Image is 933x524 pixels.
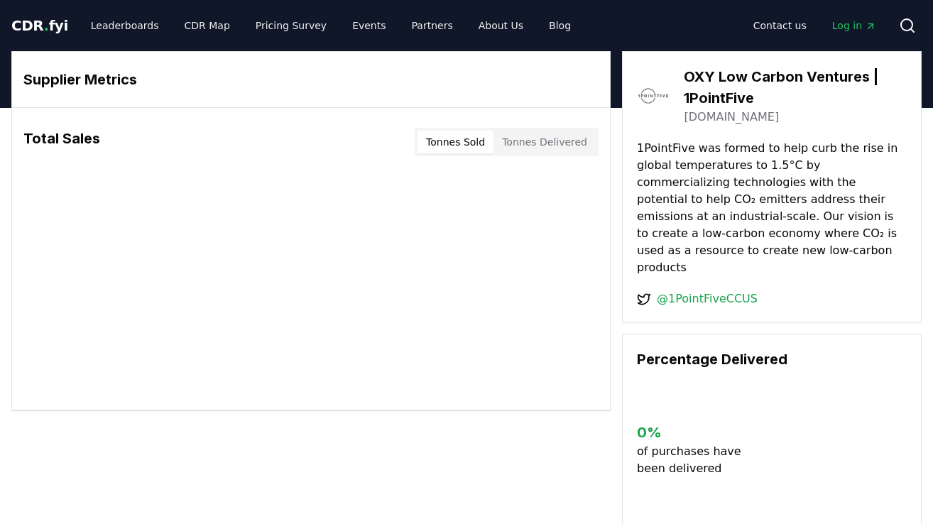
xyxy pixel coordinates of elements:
a: Pricing Survey [244,13,338,38]
p: of purchases have been delivered [637,443,749,477]
a: @1PointFiveCCUS [657,290,758,307]
span: CDR fyi [11,17,68,34]
a: Events [341,13,397,38]
h3: Supplier Metrics [23,69,599,90]
a: Log in [821,13,888,38]
a: Leaderboards [80,13,170,38]
nav: Main [742,13,888,38]
a: About Us [467,13,535,38]
a: [DOMAIN_NAME] [684,109,779,126]
a: Partners [400,13,464,38]
p: 1PointFive was formed to help curb the rise in global temperatures to 1.5°C by commercializing te... [637,140,907,276]
a: CDR.fyi [11,16,68,36]
button: Tonnes Sold [418,131,493,153]
a: CDR Map [173,13,241,38]
a: Contact us [742,13,818,38]
h3: 0 % [637,422,749,443]
h3: Percentage Delivered [637,349,907,370]
span: Log in [832,18,876,33]
span: . [44,17,49,34]
nav: Main [80,13,582,38]
img: OXY Low Carbon Ventures | 1PointFive-logo [637,80,670,112]
a: Blog [538,13,582,38]
h3: Total Sales [23,128,100,156]
h3: OXY Low Carbon Ventures | 1PointFive [684,66,907,109]
button: Tonnes Delivered [493,131,596,153]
